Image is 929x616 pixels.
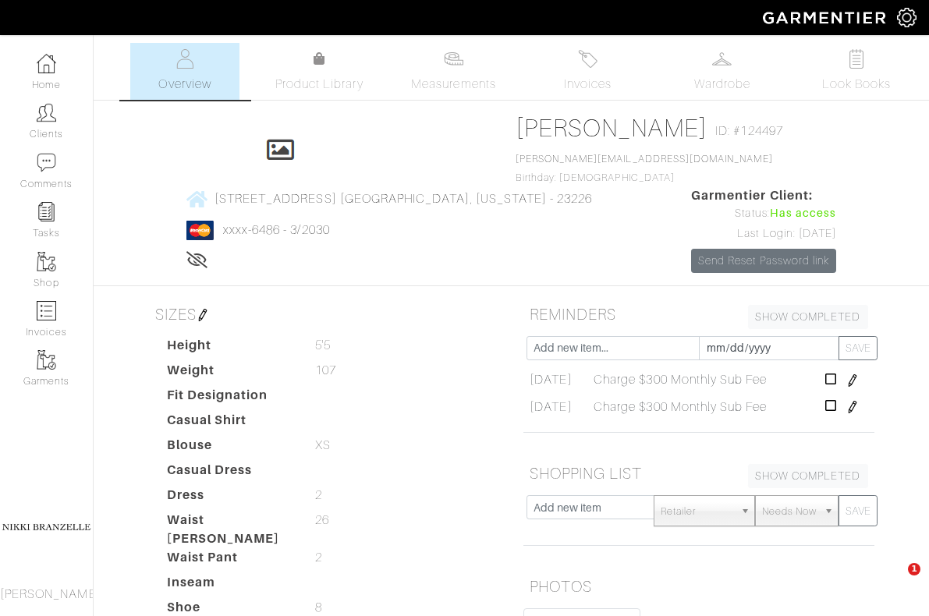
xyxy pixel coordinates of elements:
[155,511,303,548] dt: Waist [PERSON_NAME]
[315,486,322,504] span: 2
[197,309,209,321] img: pen-cf24a1663064a2ec1b9c1bd2387e9de7a2fa800b781884d57f21acf72779bad2.png
[37,252,56,271] img: garments-icon-b7da505a4dc4fd61783c78ac3ca0ef83fa9d6f193b1c9dc38574b1d14d53ca28.png
[661,496,734,527] span: Retailer
[691,186,836,205] span: Garmentier Client:
[223,223,330,237] a: xxxx-6486 - 3/2030
[37,350,56,370] img: garments-icon-b7da505a4dc4fd61783c78ac3ca0ef83fa9d6f193b1c9dc38574b1d14d53ca28.png
[315,511,329,529] span: 26
[37,54,56,73] img: dashboard-icon-dbcd8f5a0b271acd01030246c82b418ddd0df26cd7fceb0bd07c9910d44c42f6.png
[748,464,868,488] a: SHOW COMPLETED
[523,571,874,602] h5: PHOTOS
[37,301,56,320] img: orders-icon-0abe47150d42831381b5fb84f609e132dff9fe21cb692f30cb5eec754e2cba89.png
[155,548,303,573] dt: Waist Pant
[176,49,195,69] img: basicinfo-40fd8af6dae0f16599ec9e87c0ef1c0a1fdea2edbe929e3d69a839185d80c458.svg
[594,398,767,416] span: Charge $300 Monthly Sub Fee
[846,401,859,413] img: pen-cf24a1663064a2ec1b9c1bd2387e9de7a2fa800b781884d57f21acf72779bad2.png
[155,411,303,436] dt: Casual Shirt
[155,573,303,598] dt: Inseam
[846,374,859,387] img: pen-cf24a1663064a2ec1b9c1bd2387e9de7a2fa800b781884d57f21acf72779bad2.png
[770,205,837,222] span: Has access
[444,49,463,69] img: measurements-466bbee1fd09ba9460f595b01e5d73f9e2bff037440d3c8f018324cb6cdf7a4a.svg
[694,75,750,94] span: Wardrobe
[691,249,836,273] a: Send Reset Password link
[155,361,303,386] dt: Weight
[155,436,303,461] dt: Blouse
[315,436,331,455] span: XS
[155,486,303,511] dt: Dress
[691,225,836,243] div: Last Login: [DATE]
[37,103,56,122] img: clients-icon-6bae9207a08558b7cb47a8932f037763ab4055f8c8b6bfacd5dc20c3e0201464.png
[839,495,878,526] button: SAVE
[530,398,572,416] span: [DATE]
[155,386,303,411] dt: Fit Designation
[839,336,878,360] button: SAVE
[37,202,56,221] img: reminder-icon-8004d30b9f0a5d33ae49ab947aed9ed385cf756f9e5892f1edd6e32f2345188e.png
[186,189,593,208] a: [STREET_ADDRESS] [GEOGRAPHIC_DATA], [US_STATE] - 23226
[564,75,612,94] span: Invoices
[315,548,322,567] span: 2
[715,122,783,140] span: ID: #124497
[516,114,708,142] a: [PERSON_NAME]
[411,75,496,94] span: Measurements
[668,43,777,100] a: Wardrobe
[908,563,920,575] span: 1
[594,370,767,389] span: Charge $300 Monthly Sub Fee
[534,43,643,100] a: Invoices
[762,496,817,527] span: Needs Now
[516,154,773,165] a: [PERSON_NAME][EMAIL_ADDRESS][DOMAIN_NAME]
[215,192,593,206] span: [STREET_ADDRESS] [GEOGRAPHIC_DATA], [US_STATE] - 23226
[149,299,500,330] h5: SIZES
[158,75,211,94] span: Overview
[264,50,374,94] a: Product Library
[523,299,874,330] h5: REMINDERS
[399,43,509,100] a: Measurements
[275,75,363,94] span: Product Library
[822,75,892,94] span: Look Books
[523,458,874,489] h5: SHOPPING LIST
[155,461,303,486] dt: Casual Dress
[802,43,911,100] a: Look Books
[527,336,700,360] input: Add new item...
[691,205,836,222] div: Status:
[516,154,773,183] span: Birthday: [DEMOGRAPHIC_DATA]
[37,153,56,172] img: comment-icon-a0a6a9ef722e966f86d9cbdc48e553b5cf19dbc54f86b18d962a5391bc8f6eb6.png
[315,336,331,355] span: 5'5
[527,495,655,519] input: Add new item
[748,305,868,329] a: SHOW COMPLETED
[186,221,214,240] img: mastercard-2c98a0d54659f76b027c6839bea21931c3e23d06ea5b2b5660056f2e14d2f154.png
[897,8,917,27] img: gear-icon-white-bd11855cb880d31180b6d7d6211b90ccbf57a29d726f0c71d8c61bd08dd39cc2.png
[876,563,913,600] iframe: Intercom live chat
[530,370,572,389] span: [DATE]
[712,49,732,69] img: wardrobe-487a4870c1b7c33e795ec22d11cfc2ed9d08956e64fb3008fe2437562e282088.svg
[755,4,897,31] img: garmentier-logo-header-white-b43fb05a5012e4ada735d5af1a66efaba907eab6374d6393d1fbf88cb4ef424d.png
[846,49,866,69] img: todo-9ac3debb85659649dc8f770b8b6100bb5dab4b48dedcbae339e5042a72dfd3cc.svg
[130,43,239,100] a: Overview
[315,361,336,380] span: 107
[578,49,597,69] img: orders-27d20c2124de7fd6de4e0e44c1d41de31381a507db9b33961299e4e07d508b8c.svg
[155,336,303,361] dt: Height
